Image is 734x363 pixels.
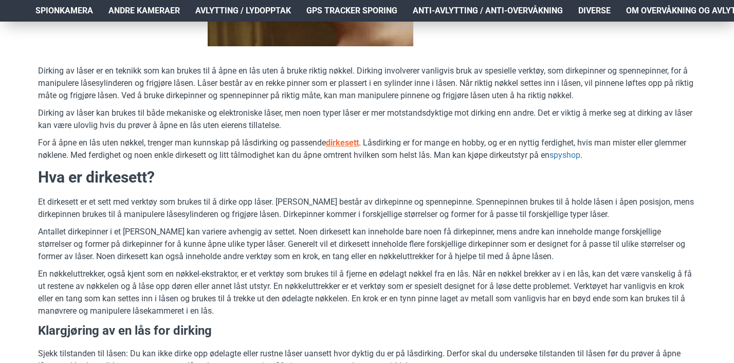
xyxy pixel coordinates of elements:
u: dirkesett [326,138,359,148]
p: En nøkkeluttrekker, også kjent som en nøkkel-ekstraktor, er et verktøy som brukes til å fjerne en... [38,268,696,317]
span: GPS Tracker Sporing [306,5,397,17]
p: For å åpne en lås uten nøkkel, trenger man kunnskap på låsdirking og passende . Låsdirking er for... [38,137,696,161]
a: spyshop [549,149,580,161]
p: Dirking av låser kan brukes til både mekaniske og elektroniske låser, men noen typer låser er mer... [38,107,696,132]
span: Diverse [578,5,611,17]
span: Anti-avlytting / Anti-overvåkning [413,5,563,17]
p: Et dirkesett er et sett med verktøy som brukes til å dirke opp låser. [PERSON_NAME] består av dir... [38,196,696,221]
h3: Klargjøring av en lås for dirking [38,322,696,340]
span: Avlytting / Lydopptak [195,5,291,17]
p: Antallet dirkepinner i et [PERSON_NAME] kan variere avhengig av settet. Noen dirkesett kan inneho... [38,226,696,263]
h2: Hva er dirkesett? [38,167,696,188]
a: dirkesett [326,137,359,149]
span: Andre kameraer [108,5,180,17]
p: Dirking av låser er en teknikk som kan brukes til å åpne en lås uten å bruke riktig nøkkel. Dirki... [38,65,696,102]
span: Spionkamera [35,5,93,17]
